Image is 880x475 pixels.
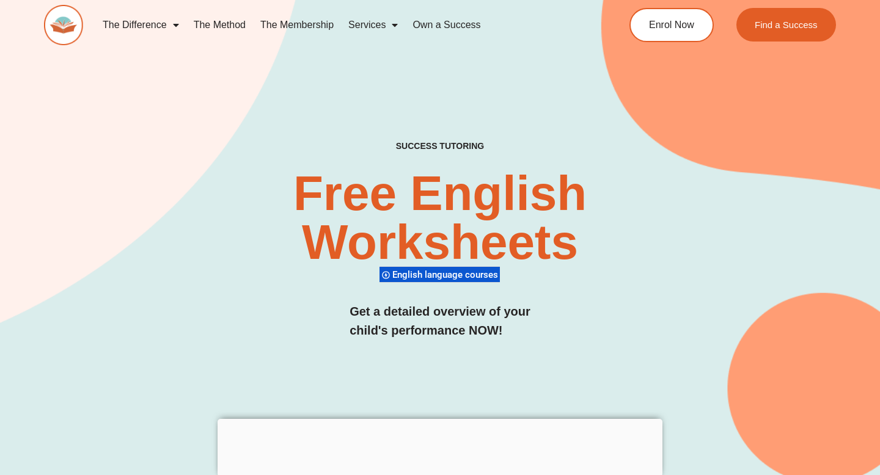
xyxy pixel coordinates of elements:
a: Enrol Now [629,8,714,42]
h4: SUCCESS TUTORING​ [323,141,557,151]
div: English language courses [380,266,500,283]
span: Enrol Now [649,20,694,30]
a: Own a Success [405,11,488,39]
a: Services [341,11,405,39]
iframe: Advertisement [218,419,662,474]
a: The Difference [95,11,186,39]
span: Find a Success [755,20,818,29]
a: Find a Success [736,8,836,42]
span: English language courses [392,269,502,280]
nav: Menu [95,11,584,39]
h2: Free English Worksheets​ [178,169,701,267]
h3: Get a detailed overview of your child's performance NOW! [350,302,530,340]
a: The Method [186,11,253,39]
a: The Membership [253,11,341,39]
